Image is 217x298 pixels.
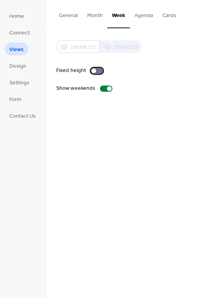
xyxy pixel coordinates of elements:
[9,79,29,87] span: Settings
[5,92,26,105] a: Form
[5,59,31,72] a: Design
[9,12,24,21] span: Home
[9,62,26,70] span: Design
[5,9,29,22] a: Home
[5,43,28,55] a: Views
[5,109,40,122] a: Contact Us
[9,96,21,104] span: Form
[5,76,34,89] a: Settings
[9,112,36,120] span: Contact Us
[56,67,86,75] div: Fixed height
[56,84,95,92] div: Show weekends
[9,29,30,37] span: Connect
[9,46,24,54] span: Views
[5,26,34,39] a: Connect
